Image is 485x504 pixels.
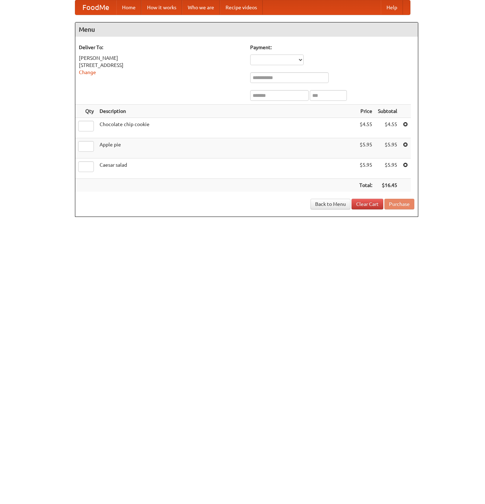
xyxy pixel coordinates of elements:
[79,44,243,51] h5: Deliver To:
[357,118,375,138] td: $4.55
[182,0,220,15] a: Who we are
[97,138,357,159] td: Apple pie
[79,62,243,69] div: [STREET_ADDRESS]
[250,44,414,51] h5: Payment:
[97,118,357,138] td: Chocolate chip cookie
[352,199,383,209] a: Clear Cart
[357,105,375,118] th: Price
[79,54,243,62] div: [PERSON_NAME]
[75,22,418,37] h4: Menu
[310,199,350,209] a: Back to Menu
[375,138,400,159] td: $5.95
[375,159,400,179] td: $5.95
[375,118,400,138] td: $4.55
[220,0,263,15] a: Recipe videos
[357,179,375,192] th: Total:
[141,0,182,15] a: How it works
[357,159,375,179] td: $5.95
[116,0,141,15] a: Home
[375,105,400,118] th: Subtotal
[79,69,96,75] a: Change
[384,199,414,209] button: Purchase
[375,179,400,192] th: $16.45
[97,105,357,118] th: Description
[381,0,403,15] a: Help
[75,0,116,15] a: FoodMe
[97,159,357,179] td: Caesar salad
[357,138,375,159] td: $5.95
[75,105,97,118] th: Qty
